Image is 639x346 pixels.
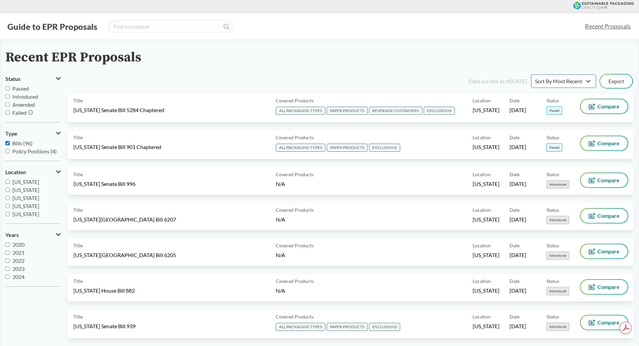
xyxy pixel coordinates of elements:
[73,97,83,104] span: Title
[546,206,559,213] span: Status
[473,216,499,223] span: [US_STATE]
[276,313,314,320] span: Covered Products
[276,252,285,258] span: N/A
[369,323,400,331] span: EXCLUSIONS
[581,136,628,150] button: Compare
[108,20,233,33] input: Find a proposal
[510,313,520,320] span: Date
[581,173,628,187] button: Compare
[5,188,10,192] input: [US_STATE]
[473,106,499,114] span: [US_STATE]
[597,178,620,183] span: Compare
[276,171,314,178] span: Covered Products
[510,143,526,151] span: [DATE]
[276,287,285,294] span: N/A
[327,107,368,115] span: PAPER PRODUCTS
[73,171,83,178] span: Title
[73,106,164,114] span: [US_STATE] Senate Bill 5284 Chaptered
[510,278,520,285] span: Date
[582,19,634,34] a: Recent Proposals
[5,169,26,175] span: Location
[5,204,10,208] input: [US_STATE]
[546,323,569,331] span: Introduced
[473,143,499,151] span: [US_STATE]
[510,242,520,249] span: Date
[510,97,520,104] span: Date
[327,323,368,331] span: PAPER PRODUCTS
[546,242,559,249] span: Status
[581,280,628,294] button: Compare
[600,75,632,88] button: Export
[597,104,620,109] span: Compare
[5,94,10,99] input: Introduced
[424,107,455,115] span: EXCLUSIONS
[369,144,400,152] span: EXCLUSIONS
[12,265,24,272] span: 2023
[597,213,620,218] span: Compare
[5,266,10,271] input: 2023
[473,313,491,320] span: Location
[546,278,559,285] span: Status
[546,216,569,224] span: Introduced
[5,86,10,91] input: Passed
[73,251,176,259] span: [US_STATE][GEOGRAPHIC_DATA] Bill 6205
[73,313,83,320] span: Title
[73,143,161,151] span: [US_STATE] Senate Bill 901 Chaptered
[473,171,491,178] span: Location
[510,180,526,188] span: [DATE]
[597,141,620,146] span: Compare
[12,274,24,280] span: 2024
[73,206,83,213] span: Title
[510,134,520,141] span: Date
[276,206,314,213] span: Covered Products
[12,140,33,146] span: Bills (96)
[12,203,39,209] span: [US_STATE]
[5,110,10,115] input: Failed
[73,287,135,294] span: [US_STATE] House Bill 882
[510,206,520,213] span: Date
[369,107,422,115] span: BEVERAGE CONTAINERS
[12,85,29,92] span: Passed
[5,229,61,241] button: Years
[546,134,559,141] span: Status
[473,206,491,213] span: Location
[276,134,314,141] span: Covered Products
[510,216,526,223] span: [DATE]
[73,242,83,249] span: Title
[12,109,26,116] span: Failed
[510,323,526,330] span: [DATE]
[473,242,491,249] span: Location
[5,275,10,279] input: 2024
[5,128,61,139] button: Type
[597,284,620,290] span: Compare
[546,143,562,152] span: Passed
[12,148,57,154] span: Policy Positions (4)
[473,287,499,294] span: [US_STATE]
[546,287,569,295] span: Introduced
[73,216,176,223] span: [US_STATE][GEOGRAPHIC_DATA] Bill 6207
[276,242,314,249] span: Covered Products
[276,181,285,187] span: N/A
[473,97,491,104] span: Location
[73,134,83,141] span: Title
[12,241,24,248] span: 2020
[12,195,39,201] span: [US_STATE]
[473,180,499,188] span: [US_STATE]
[5,102,10,107] input: Amended
[5,166,61,178] button: Location
[597,249,620,254] span: Compare
[12,187,39,193] span: [US_STATE]
[5,21,99,32] button: Guide to EPR Proposals
[546,106,562,115] span: Passed
[5,149,10,153] input: Policy Positions (4)
[327,144,368,152] span: PAPER PRODUCTS
[546,171,559,178] span: Status
[5,141,10,145] input: Bills (96)
[73,278,83,285] span: Title
[5,196,10,200] input: [US_STATE]
[581,315,628,330] button: Compare
[5,258,10,263] input: 2022
[5,131,17,137] span: Type
[12,249,24,256] span: 2021
[5,232,19,238] span: Years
